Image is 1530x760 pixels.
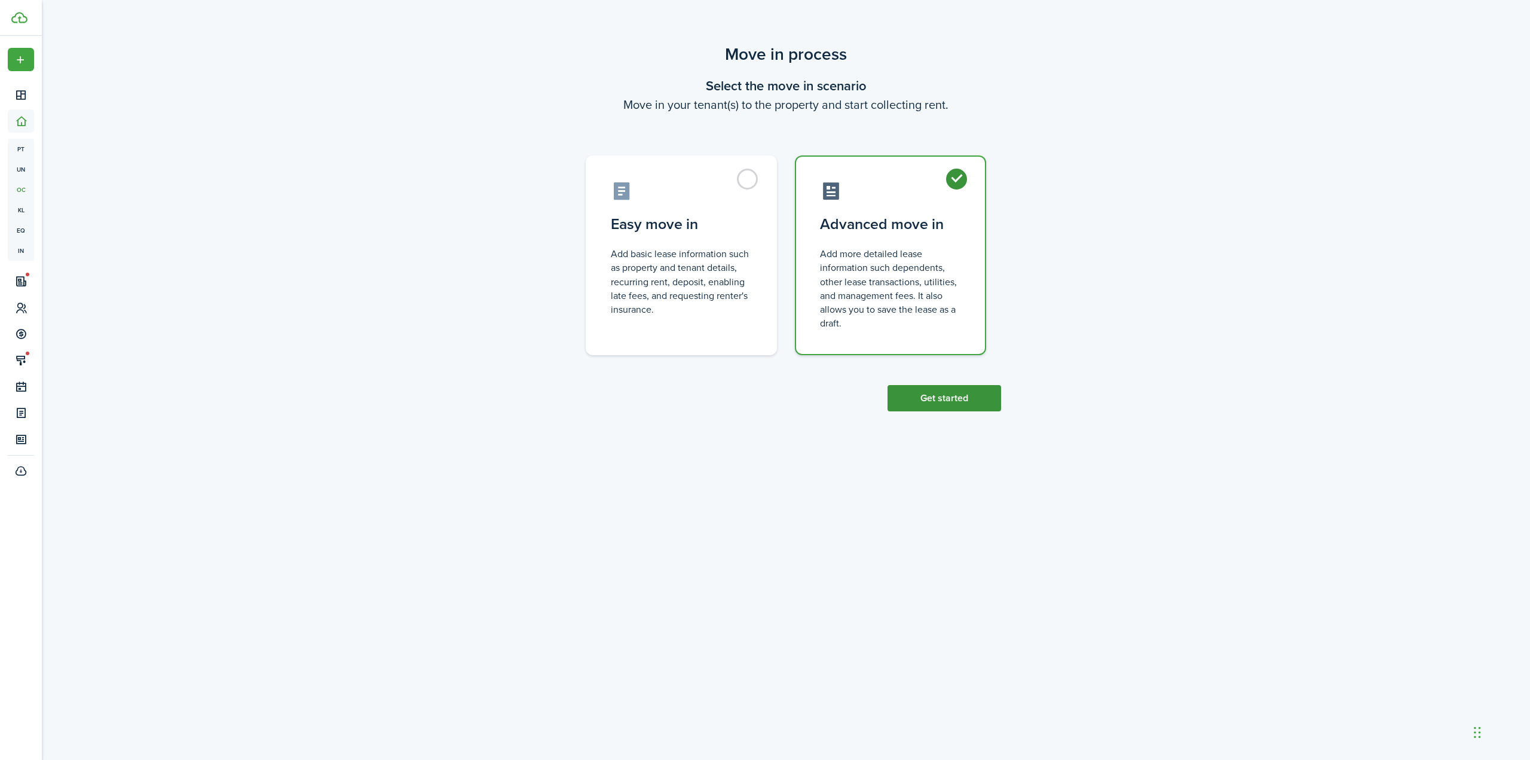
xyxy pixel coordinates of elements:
a: kl [8,200,34,220]
scenario-title: Move in process [571,42,1001,67]
button: Open menu [8,48,34,71]
button: Get started [888,385,1001,411]
control-radio-card-title: Advanced move in [820,213,961,235]
a: un [8,159,34,179]
a: pt [8,139,34,159]
div: Drag [1474,715,1481,750]
a: eq [8,220,34,240]
a: oc [8,179,34,200]
control-radio-card-description: Add more detailed lease information such dependents, other lease transactions, utilities, and man... [820,247,961,330]
a: in [8,240,34,261]
control-radio-card-title: Easy move in [611,213,752,235]
iframe: Chat Widget [1331,631,1530,760]
img: TenantCloud [11,12,27,23]
wizard-step-header-description: Move in your tenant(s) to the property and start collecting rent. [571,96,1001,114]
control-radio-card-description: Add basic lease information such as property and tenant details, recurring rent, deposit, enablin... [611,247,752,316]
wizard-step-header-title: Select the move in scenario [571,76,1001,96]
